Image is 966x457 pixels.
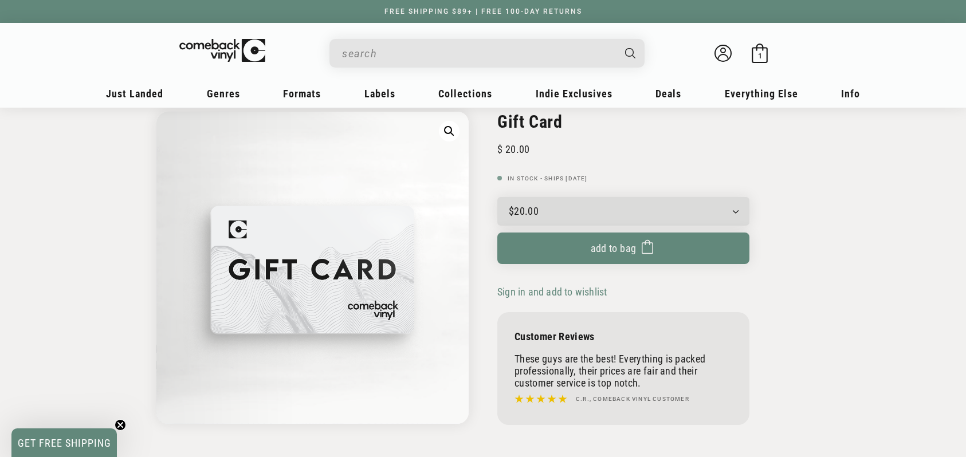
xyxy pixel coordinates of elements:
[497,175,749,182] p: In Stock - Ships [DATE]
[497,285,610,298] button: Sign in and add to wishlist
[758,52,762,60] span: 1
[11,428,117,457] div: GET FREE SHIPPINGClose teaser
[655,88,681,100] span: Deals
[841,88,860,100] span: Info
[329,39,645,68] div: Search
[18,437,111,449] span: GET FREE SHIPPING
[115,419,126,431] button: Close teaser
[373,7,594,15] a: FREE SHIPPING $89+ | FREE 100-DAY RETURNS
[576,395,689,404] h4: C.R., Comeback Vinyl customer
[156,112,469,441] media-gallery: Gallery Viewer
[106,88,163,100] span: Just Landed
[725,88,798,100] span: Everything Else
[615,39,646,68] button: Search
[438,88,492,100] span: Collections
[515,353,732,389] p: These guys are the best! Everything is packed professionally, their prices are fair and their cus...
[364,88,395,100] span: Labels
[342,42,614,65] input: When autocomplete results are available use up and down arrows to review and enter to select
[497,143,502,155] span: $
[515,330,732,342] p: Customer Reviews
[283,88,321,100] span: Formats
[497,143,529,155] span: 20.00
[497,112,749,132] h2: Gift Card
[497,286,607,298] span: Sign in and add to wishlist
[207,88,240,100] span: Genres
[536,88,612,100] span: Indie Exclusives
[497,233,749,264] button: Add to bag
[515,392,567,407] img: star5.svg
[591,242,637,254] span: Add to bag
